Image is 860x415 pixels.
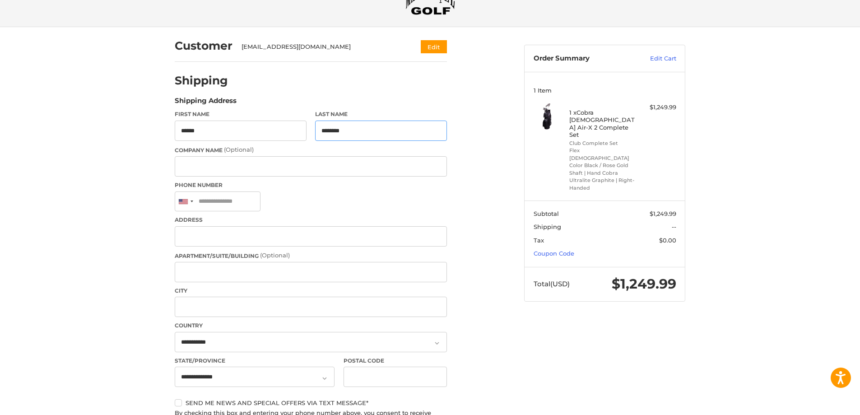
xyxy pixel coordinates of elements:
[421,40,447,53] button: Edit
[175,287,447,295] label: City
[175,181,447,189] label: Phone Number
[534,87,676,94] h3: 1 Item
[175,110,307,118] label: First Name
[175,399,447,406] label: Send me news and special offers via text message*
[659,237,676,244] span: $0.00
[612,275,676,292] span: $1,249.99
[631,54,676,63] a: Edit Cart
[534,223,561,230] span: Shipping
[569,147,638,162] li: Flex [DEMOGRAPHIC_DATA]
[175,251,447,260] label: Apartment/Suite/Building
[569,109,638,138] h4: 1 x Cobra [DEMOGRAPHIC_DATA] Air-X 2 Complete Set
[672,223,676,230] span: --
[175,322,447,330] label: Country
[344,357,447,365] label: Postal Code
[175,74,228,88] h2: Shipping
[260,252,290,259] small: (Optional)
[569,169,638,192] li: Shaft | Hand Cobra Ultralite Graphite | Right-Handed
[224,146,254,153] small: (Optional)
[242,42,404,51] div: [EMAIL_ADDRESS][DOMAIN_NAME]
[534,237,544,244] span: Tax
[569,140,638,147] li: Club Complete Set
[650,210,676,217] span: $1,249.99
[175,145,447,154] label: Company Name
[315,110,447,118] label: Last Name
[641,103,676,112] div: $1,249.99
[175,216,447,224] label: Address
[534,210,559,217] span: Subtotal
[175,192,196,211] div: United States: +1
[534,250,574,257] a: Coupon Code
[569,162,638,169] li: Color Black / Rose Gold
[175,39,232,53] h2: Customer
[175,96,237,110] legend: Shipping Address
[534,54,631,63] h3: Order Summary
[175,357,335,365] label: State/Province
[534,280,570,288] span: Total (USD)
